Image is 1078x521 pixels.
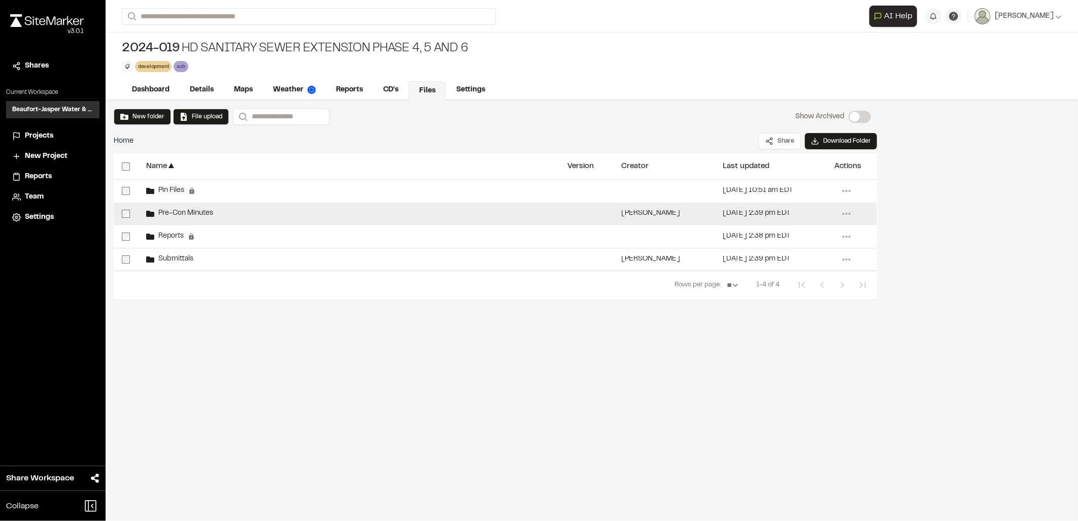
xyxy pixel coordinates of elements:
a: Settings [12,212,93,223]
span: Rows per page: [675,280,721,290]
a: Reports [12,171,93,182]
span: Submittals [154,256,193,263]
a: Files [409,81,446,101]
div: [PERSON_NAME] [621,256,680,263]
input: select-row-8da05a12320f805bf263 [122,210,130,218]
div: [DATE] 2:39 pm EDT [723,210,790,217]
div: Name [146,162,167,170]
span: [PERSON_NAME] [995,11,1054,22]
div: sob [174,61,188,72]
div: development [135,61,172,72]
div: [DATE] 2:39 pm EDT [723,256,790,263]
button: Share [759,133,801,149]
button: [PERSON_NAME] [974,8,1062,24]
a: Settings [446,80,495,100]
a: Maps [224,80,263,100]
span: Settings [25,212,54,223]
button: New folder [120,112,164,121]
span: Projects [25,131,53,142]
button: Open AI Assistant [869,6,917,27]
span: Home [114,136,133,147]
span: New Project [25,151,68,162]
div: Submittals [146,255,193,264]
a: New Project [12,151,93,162]
button: First Page [792,275,812,295]
span: ▲ [167,161,176,171]
button: Edit Tags [122,61,133,72]
div: Last updated [723,162,769,170]
nav: breadcrumb [114,136,133,147]
div: [DATE] 2:38 pm EDT [723,233,790,240]
div: Reports [146,233,195,241]
span: Pin Files [154,187,184,194]
span: AI Help [884,10,913,22]
span: Share Workspace [6,472,74,484]
button: Search [233,109,251,125]
h3: Beaufort-Jasper Water & Sewer Authority [12,105,93,114]
div: Pre-Con Minutes [146,210,213,218]
a: Projects [12,131,93,142]
p: Show Archived [795,111,845,122]
a: Weather [263,80,326,100]
span: 1-4 of 4 [756,280,780,290]
span: Reports [25,171,52,182]
div: [DATE] 10:51 am EDT [723,187,793,194]
button: Download Folder [805,133,877,149]
button: New folder [114,109,171,125]
p: Current Workspace [6,88,99,97]
div: Pin Files [146,187,195,195]
button: File upload [180,112,222,121]
input: select-row-d0370ec833f7f978ae1a [122,233,130,241]
a: CD's [373,80,409,100]
a: Dashboard [122,80,180,100]
div: select-all-rowsName▲VersionCreatorLast updatedActionsselect-row-8b2cb47208916a7cf79ePin Files[DAT... [114,153,877,306]
button: Previous Page [812,275,832,295]
div: Creator [621,162,649,170]
span: Shares [25,60,49,72]
button: Next Page [832,275,853,295]
a: Details [180,80,224,100]
img: rebrand.png [10,14,84,27]
div: Oh geez...please don't... [10,27,84,36]
span: Pre-Con Minutes [154,210,213,217]
span: Collapse [6,500,39,512]
a: Reports [326,80,373,100]
button: Last Page [853,275,873,295]
select: Rows per page: [723,275,744,296]
a: Shares [12,60,93,72]
div: Actions [834,162,861,170]
a: Team [12,191,93,203]
div: Open AI Assistant [869,6,921,27]
input: select-row-8b2cb47208916a7cf79e [122,187,130,195]
button: Search [122,8,140,25]
div: HD Sanitary Sewer Extension Phase 4, 5 and 6 [122,41,468,57]
button: File upload [173,109,229,125]
span: 2024-019 [122,41,180,57]
div: [PERSON_NAME] [621,210,680,217]
span: Reports [154,233,184,240]
input: select-row-d305404588f630be88ef [122,255,130,264]
img: precipai.png [308,86,316,94]
input: select-all-rows [122,162,130,171]
img: User [974,8,991,24]
span: Team [25,191,44,203]
div: Version [567,162,594,170]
